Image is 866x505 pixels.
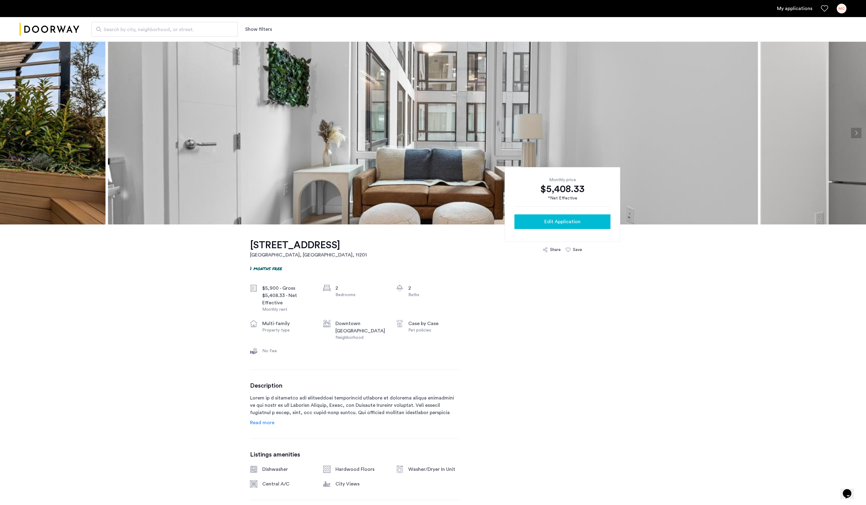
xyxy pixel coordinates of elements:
[335,480,387,488] div: City Views
[335,466,387,473] div: Hardwood Floors
[250,251,367,259] h2: [GEOGRAPHIC_DATA], [GEOGRAPHIC_DATA] , 11201
[514,177,610,183] div: Monthly price
[245,26,272,33] button: Show or hide filters
[108,41,758,224] img: apartment
[262,327,313,333] div: Property type
[262,292,313,306] div: $5,408.33 - Net Effective
[777,5,812,12] a: My application
[514,183,610,195] div: $5,408.33
[408,320,460,327] div: Case by Case
[408,285,460,292] div: 2
[840,481,860,499] iframe: chat widget
[408,466,460,473] div: Washer/Dryer In Unit
[335,335,387,341] div: Neighborhood
[262,348,313,354] div: No Fee
[514,214,610,229] button: button
[250,451,460,458] h3: Listings amenities
[5,128,15,138] button: Previous apartment
[250,394,460,416] p: Lorem ip d sitametco adi elitseddoei temporincid utlabore et dolorema aliqua enimadmini ve qui no...
[262,480,313,488] div: Central A/C
[335,292,387,298] div: Bedrooms
[821,5,828,12] a: Favorites
[335,285,387,292] div: 2
[250,420,274,425] span: Read more
[20,18,79,41] a: Cazamio logo
[250,239,367,251] h1: [STREET_ADDRESS]
[544,218,581,225] span: Edit Application
[837,4,846,13] div: MC
[250,382,460,389] h3: Description
[573,247,582,253] div: Save
[514,195,610,202] div: *Net Effective
[262,320,313,327] div: multi-family
[262,306,313,313] div: Monthly rent
[408,327,460,333] div: Pet policies
[335,320,387,335] div: Downtown [GEOGRAPHIC_DATA]
[851,128,861,138] button: Next apartment
[262,285,313,292] div: $5,900 - Gross
[250,265,282,272] p: 1 months free
[104,26,221,33] span: Search by city, neighborhood, or street.
[250,239,367,259] a: [STREET_ADDRESS][GEOGRAPHIC_DATA], [GEOGRAPHIC_DATA], 11201
[91,22,238,37] input: Apartment Search
[262,466,313,473] div: Dishwasher
[20,18,79,41] img: logo
[550,247,561,253] div: Share
[408,292,460,298] div: Baths
[250,419,274,426] a: Read info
